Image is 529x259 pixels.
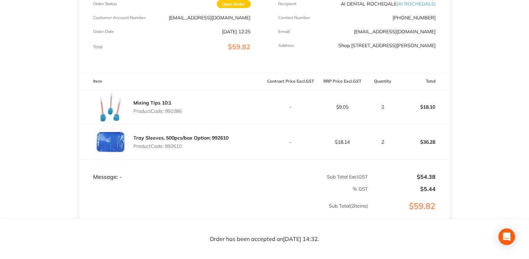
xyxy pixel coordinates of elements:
p: $36.28 [398,134,449,150]
p: $18.10 [398,99,449,115]
span: ( AI ROCHEDALE ) [397,1,436,7]
p: - [265,104,316,110]
p: $54.38 [369,174,436,180]
p: $5.44 [369,186,436,192]
p: $9.05 [317,104,368,110]
p: Order has been accepted on [DATE] 14:32 . [210,236,319,242]
p: Order Date [93,29,114,34]
p: Contact Number [279,15,310,20]
p: Order Status [93,1,117,6]
a: Mixing Tips 10:1 [133,100,171,106]
p: Sub Total ( 2 Items) [80,203,368,223]
p: [PHONE_NUMBER] [393,15,436,20]
img: d2toNjdsOQ [93,125,128,159]
p: $59.82 [369,201,449,225]
p: Customer Account Number [93,15,146,20]
img: NnF6b2Nyaw [93,90,128,124]
th: Total [398,73,449,90]
p: Total [93,44,102,49]
p: Product Code: 992610 [133,143,229,149]
p: Emaill [279,29,290,34]
p: $18.14 [317,139,368,145]
p: Sub Total Excl. GST [265,174,368,179]
th: Contract Price Excl. GST [265,73,316,90]
p: [EMAIL_ADDRESS][DOMAIN_NAME] [169,15,251,20]
p: % GST [80,186,368,192]
p: 2 [369,139,397,145]
p: Shop [STREET_ADDRESS][PERSON_NAME] [339,43,436,48]
th: RRP Price Excl. GST [316,73,368,90]
p: 2 [369,104,397,110]
th: Item [79,73,264,90]
th: Quantity [368,73,398,90]
p: Recipient [279,1,297,6]
div: Open Intercom Messenger [498,228,515,245]
p: - [265,139,316,145]
span: $59.82 [228,42,251,51]
p: [DATE] 12:25 [222,29,251,34]
td: Message: - [79,159,264,180]
p: Address [279,43,295,48]
p: Product Code: 991086 [133,108,182,114]
a: [EMAIL_ADDRESS][DOMAIN_NAME] [354,28,436,35]
a: Tray Sleeves, 500pcs/box Option: 992610 [133,135,229,141]
p: AI DENTAL ROCHEDALE [341,1,436,7]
